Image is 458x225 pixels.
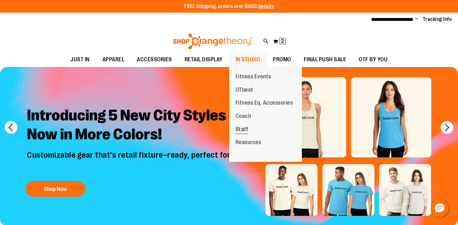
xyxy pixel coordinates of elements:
button: next [441,121,453,134]
a: ACCESSORIES [131,52,178,67]
span: APPAREL [102,52,125,67]
button: prev [5,121,17,134]
button: Account menu [415,16,418,22]
span: RETAIL DISPLAY [185,52,223,67]
a: IN STUDIO [229,52,267,67]
ul: IN STUDIO [229,67,302,162]
a: Fitness Eq. Accessories [229,96,299,110]
span: 2 [281,38,284,44]
span: Fitness Events [235,73,271,81]
span: OTbeat [235,87,253,94]
span: IN STUDIO [235,52,260,67]
a: Details [258,3,274,9]
span: Staff [235,126,248,134]
span: Fitness Eq. Accessories [235,100,293,107]
a: Fitness Events [229,70,278,83]
a: RETAIL DISPLAY [178,52,229,67]
a: Introducing 5 New City Styles -Now in More Colors! Customizable gear that’s retail fixture–ready,... [22,101,324,199]
a: JUST IN [64,52,96,67]
span: FINAL PUSH SALE [304,52,346,67]
button: Shop Now [25,181,85,197]
img: Shop Orangetheory [172,33,254,49]
a: Coach [229,110,258,123]
span: PROMO [273,52,291,67]
span: JUST IN [70,52,90,67]
a: PROMO [266,52,297,67]
span: Coach [235,113,251,121]
p: Customizable gear that’s retail fixture–ready, perfect for highlighting your studio! [22,150,324,174]
a: FINAL PUSH SALE [297,52,353,67]
a: Staff [229,123,255,136]
span: ACCESSORIES [137,52,172,67]
span: OTF BY YOU [359,52,388,67]
span: Resources [235,139,261,147]
a: OTF BY YOU [352,52,394,67]
a: Tracking Info [423,16,452,23]
button: Hello, have a question? Let’s chat. [431,199,449,217]
p: FREE Shipping, orders over $600. [184,3,274,10]
a: OTbeat [229,83,260,97]
h2: Introducing 5 New City Styles - Now in More Colors! [22,101,324,150]
a: Resources [229,136,268,149]
a: APPAREL [96,52,131,67]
